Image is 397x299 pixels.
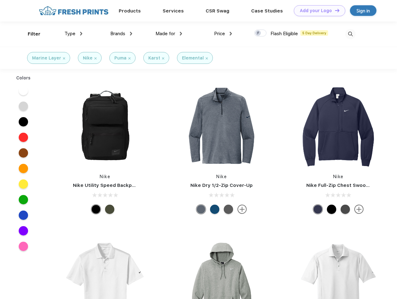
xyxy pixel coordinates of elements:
img: DT [335,9,339,12]
img: filter_cancel.svg [128,57,131,59]
img: more.svg [354,205,364,214]
a: Services [163,8,184,14]
a: Sign in [350,5,376,16]
a: CSR Swag [206,8,229,14]
a: Nike Dry 1/2-Zip Cover-Up [190,183,253,188]
a: Nike Utility Speed Backpack [73,183,140,188]
img: filter_cancel.svg [206,57,208,59]
img: filter_cancel.svg [63,57,65,59]
img: func=resize&h=266 [297,84,380,167]
div: Midnight Navy [313,205,323,214]
span: Flash Eligible [270,31,298,36]
div: Nike [83,55,93,61]
div: Black [327,205,336,214]
a: Nike [216,174,227,179]
span: 5 Day Delivery [300,30,328,36]
div: Cargo Khaki [105,205,114,214]
img: dropdown.png [130,32,132,36]
div: Karst [148,55,160,61]
a: Nike [333,174,344,179]
img: dropdown.png [180,32,182,36]
div: Add your Logo [300,8,332,13]
img: filter_cancel.svg [162,57,164,59]
img: fo%20logo%202.webp [37,5,110,16]
a: Nike Full-Zip Chest Swoosh Jacket [306,183,389,188]
div: Navy Heather [196,205,206,214]
div: Gym Blue [210,205,219,214]
a: Products [119,8,141,14]
div: Colors [12,75,36,81]
img: more.svg [237,205,247,214]
img: filter_cancel.svg [94,57,97,59]
div: Elemental [182,55,204,61]
span: Type [65,31,75,36]
img: dropdown.png [80,32,82,36]
div: Anthracite [341,205,350,214]
div: Black Heather [224,205,233,214]
span: Made for [155,31,175,36]
img: dropdown.png [230,32,232,36]
div: Marine Layer [32,55,61,61]
span: Price [214,31,225,36]
div: Sign in [356,7,370,14]
span: Brands [110,31,125,36]
div: Black [91,205,101,214]
div: Filter [28,31,41,38]
img: func=resize&h=266 [180,84,263,167]
img: desktop_search.svg [345,29,356,39]
img: func=resize&h=266 [64,84,146,167]
div: Puma [114,55,127,61]
a: Nike [100,174,110,179]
